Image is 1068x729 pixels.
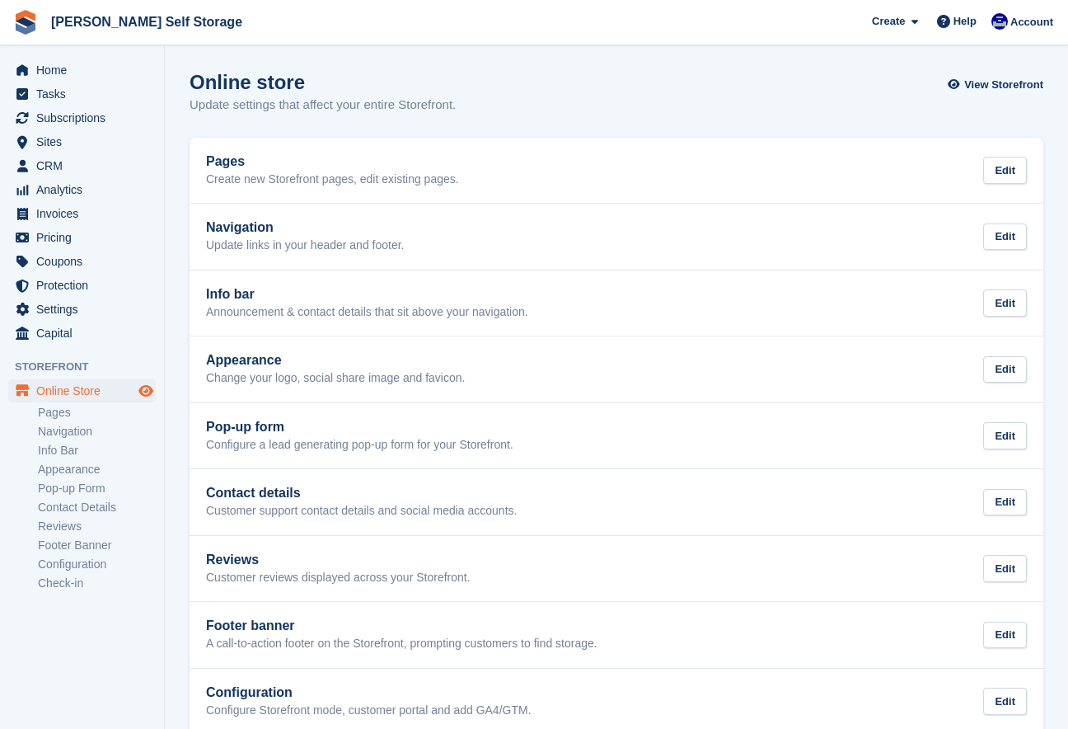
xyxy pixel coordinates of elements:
div: Edit [983,688,1027,715]
img: Justin Farthing [991,13,1008,30]
p: Change your logo, social share image and favicon. [206,371,465,386]
p: Update links in your header and footer. [206,238,405,253]
h2: Contact details [206,486,517,501]
div: Edit [983,622,1027,649]
p: Announcement & contact details that sit above your navigation. [206,305,528,320]
a: Reviews Customer reviews displayed across your Storefront. Edit [190,536,1043,602]
a: Reviews [38,519,156,534]
div: Edit [983,356,1027,383]
h2: Navigation [206,220,405,235]
a: Pages [38,405,156,421]
a: Contact Details [38,500,156,515]
h2: Pop-up form [206,420,513,435]
a: menu [8,379,156,402]
h2: Info bar [206,287,528,302]
a: Pop-up Form [38,481,156,496]
a: Info Bar [38,443,156,459]
p: Customer support contact details and social media accounts. [206,504,517,519]
span: Home [36,59,135,82]
a: menu [8,130,156,153]
a: Info bar Announcement & contact details that sit above your navigation. Edit [190,270,1043,336]
h2: Appearance [206,353,465,368]
div: Edit [983,289,1027,317]
div: Edit [983,223,1027,251]
p: Customer reviews displayed across your Storefront. [206,571,471,586]
span: Settings [36,298,135,321]
a: View Storefront [952,71,1043,98]
a: Footer Banner [38,538,156,553]
a: menu [8,322,156,345]
span: Coupons [36,250,135,273]
div: Edit [983,157,1027,184]
img: stora-icon-8386f47178a22dfd0bd8f6a31ec36ba5ce8667c1dd55bd0f319d3a0aa187defe.svg [13,10,38,35]
a: Navigation Update links in your header and footer. Edit [190,204,1043,270]
span: Analytics [36,178,135,201]
a: menu [8,226,156,249]
span: Capital [36,322,135,345]
span: Protection [36,274,135,297]
h2: Pages [206,154,459,169]
h2: Reviews [206,553,471,567]
a: Contact details Customer support contact details and social media accounts. Edit [190,469,1043,535]
div: Edit [983,555,1027,582]
span: Account [1010,14,1053,31]
a: Configuration [38,557,156,572]
div: Edit [983,422,1027,449]
a: menu [8,82,156,106]
a: Check-in [38,576,156,591]
p: Create new Storefront pages, edit existing pages. [206,172,459,187]
div: Edit [983,489,1027,516]
a: [PERSON_NAME] Self Storage [44,8,249,35]
a: Footer banner A call-to-action footer on the Storefront, prompting customers to find storage. Edit [190,602,1043,668]
a: menu [8,178,156,201]
span: Pricing [36,226,135,249]
a: menu [8,106,156,129]
a: menu [8,250,156,273]
a: Appearance [38,462,156,477]
a: Pages Create new Storefront pages, edit existing pages. Edit [190,138,1043,204]
p: Update settings that affect your entire Storefront. [190,96,456,115]
a: menu [8,274,156,297]
a: Pop-up form Configure a lead generating pop-up form for your Storefront. Edit [190,403,1043,469]
p: Configure Storefront mode, customer portal and add GA4/GTM. [206,703,532,718]
a: menu [8,59,156,82]
span: Invoices [36,202,135,225]
span: Create [872,13,905,30]
p: A call-to-action footer on the Storefront, prompting customers to find storage. [206,637,597,651]
span: CRM [36,154,135,177]
a: Navigation [38,424,156,440]
a: menu [8,298,156,321]
span: View Storefront [964,77,1043,93]
span: Sites [36,130,135,153]
span: Subscriptions [36,106,135,129]
span: Help [953,13,977,30]
a: menu [8,154,156,177]
span: Tasks [36,82,135,106]
p: Configure a lead generating pop-up form for your Storefront. [206,438,513,453]
a: menu [8,202,156,225]
span: Online Store [36,379,135,402]
h1: Online store [190,71,456,93]
a: Preview store [136,381,156,401]
h2: Footer banner [206,618,597,633]
span: Storefront [15,359,164,375]
a: Appearance Change your logo, social share image and favicon. Edit [190,336,1043,402]
h2: Configuration [206,685,532,700]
